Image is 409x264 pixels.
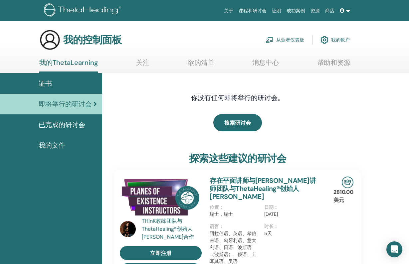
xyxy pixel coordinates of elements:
p: 位置 ： [210,204,260,211]
p: 瑞士，瑞士 [210,211,260,218]
p: [DATE] [264,211,315,218]
img: logo.png [44,3,123,18]
p: 时长 ： [264,223,315,230]
a: 欲购清单 [188,59,214,71]
a: 立即注册 [120,246,202,260]
div: THInK教练团队与 ThetaHealing®创始人 [PERSON_NAME]合作 [142,217,203,241]
a: 证明 [269,5,284,17]
a: 商店 [322,5,337,17]
span: 即将举行的研讨会 [39,99,92,109]
span: 已完成的研讨会 [39,120,85,130]
a: 成功案例 [284,5,308,17]
a: 我的帐户 [320,33,350,47]
img: generic-user-icon.jpg [39,29,61,51]
a: 我的ThetaLearning [39,59,98,73]
span: 搜索研讨会 [224,119,251,126]
a: THInK教练团队与ThetaHealing®创始人[PERSON_NAME]合作 [142,217,203,241]
a: 关于 [221,5,236,17]
p: 5天 [264,230,315,237]
img: 面对面研讨会 [342,177,353,188]
a: 关注 [136,59,149,71]
a: 资源 [308,5,322,17]
a: 课程和研讨会 [236,5,269,17]
a: 存在平面讲师与[PERSON_NAME]讲师团队与ThetaHealing®创始人[PERSON_NAME] [210,176,316,201]
a: 消息中心 [252,59,279,71]
h3: 探索这些建议的研讨会 [189,153,286,165]
h4: 你没有任何即将举行的研讨会。 [133,94,342,102]
span: 证书 [39,78,52,88]
p: 语言： [210,223,260,230]
img: 存在的平面讲师 [120,177,202,219]
a: 搜索研讨会 [213,114,262,131]
h3: 我的控制面板 [63,34,121,46]
a: 从业者仪表板 [266,33,304,47]
p: 日期 ： [264,204,315,211]
span: 我的文件 [39,140,65,150]
a: 帮助和资源 [317,59,350,71]
img: default.jpg [120,221,136,237]
p: 2810.00美元 [333,188,353,204]
div: 打开对讲信使 [386,241,402,257]
span: 立即注册 [150,250,171,257]
img: cog.svg [320,34,328,46]
img: chalkboard-teacher.svg [266,37,274,43]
